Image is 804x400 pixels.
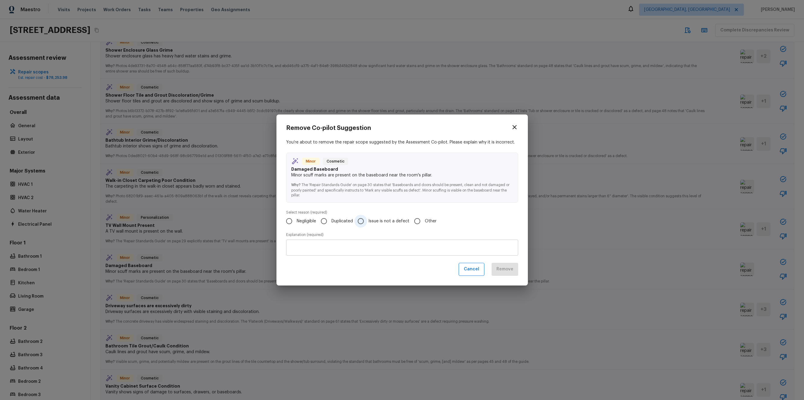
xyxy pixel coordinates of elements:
span: Other [425,218,437,224]
span: Duplicated [331,218,353,224]
span: Issue is not a defect [368,218,409,224]
p: Minor scuff marks are present on the baseboard near the room's pillar. [291,172,513,178]
p: The 'Repair Standards Guide' on page 30 states that 'Baseboards and doors should be present, clea... [291,178,513,198]
p: Select reason (required) [286,210,518,215]
span: Minor [303,158,318,164]
p: You’re about to remove the repair scope suggested by the Assessment Co-pilot. Please explain why ... [286,139,518,145]
button: Cancel [459,263,484,276]
p: Explanation (required) [286,232,518,237]
span: Negligible [297,218,316,224]
span: Why? [291,183,301,187]
span: Cosmetic [324,158,347,164]
p: Damaged Baseboard [291,166,513,172]
h4: Remove Co-pilot Suggestion [286,124,371,132]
